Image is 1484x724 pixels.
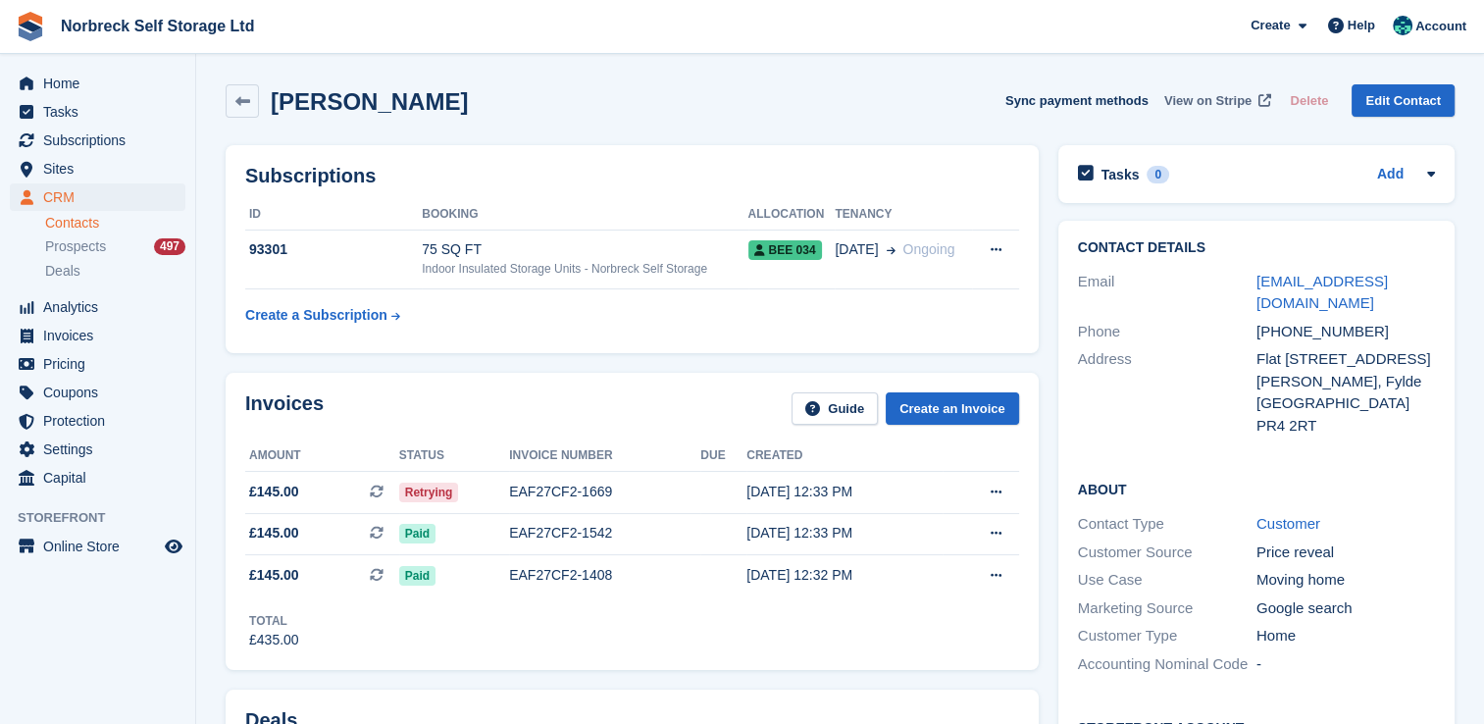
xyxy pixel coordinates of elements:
a: Deals [45,261,185,282]
span: Create [1251,16,1290,35]
th: Created [746,440,943,472]
a: Prospects 497 [45,236,185,257]
a: menu [10,127,185,154]
th: Invoice number [509,440,700,472]
div: Create a Subscription [245,305,387,326]
a: menu [10,70,185,97]
span: £145.00 [249,482,299,502]
div: Phone [1078,321,1256,343]
a: Create a Subscription [245,297,400,334]
th: Booking [422,199,747,231]
a: menu [10,350,185,378]
div: Moving home [1256,569,1435,592]
div: Customer Source [1078,542,1256,564]
span: Home [43,70,161,97]
span: Tasks [43,98,161,126]
span: Deals [45,262,80,281]
span: Pricing [43,350,161,378]
img: Sally King [1393,16,1412,35]
div: 75 SQ FT [422,239,747,260]
span: BEE 034 [748,240,822,260]
span: Analytics [43,293,161,321]
h2: Tasks [1101,166,1140,183]
a: Add [1377,164,1404,186]
a: menu [10,407,185,435]
div: 0 [1147,166,1169,183]
a: menu [10,533,185,560]
a: Norbreck Self Storage Ltd [53,10,262,42]
span: Online Store [43,533,161,560]
th: Allocation [748,199,836,231]
a: Create an Invoice [886,392,1019,425]
img: stora-icon-8386f47178a22dfd0bd8f6a31ec36ba5ce8667c1dd55bd0f319d3a0aa187defe.svg [16,12,45,41]
span: Storefront [18,508,195,528]
div: EAF27CF2-1669 [509,482,700,502]
div: Price reveal [1256,542,1435,564]
div: [PERSON_NAME], Fylde [1256,371,1435,393]
div: Google search [1256,597,1435,620]
a: menu [10,436,185,463]
span: Settings [43,436,161,463]
div: Customer Type [1078,625,1256,647]
div: Use Case [1078,569,1256,592]
h2: Contact Details [1078,240,1435,256]
th: ID [245,199,422,231]
div: [GEOGRAPHIC_DATA] [1256,392,1435,415]
div: Accounting Nominal Code [1078,653,1256,676]
div: [DATE] 12:32 PM [746,565,943,586]
span: Capital [43,464,161,491]
h2: Invoices [245,392,324,425]
span: CRM [43,183,161,211]
div: Indoor Insulated Storage Units - Norbreck Self Storage [422,260,747,278]
a: Edit Contact [1352,84,1455,117]
span: Paid [399,524,435,543]
a: Contacts [45,214,185,233]
div: [DATE] 12:33 PM [746,482,943,502]
a: menu [10,322,185,349]
span: £145.00 [249,523,299,543]
span: Help [1348,16,1375,35]
th: Amount [245,440,399,472]
div: Flat [STREET_ADDRESS] [1256,348,1435,371]
a: Customer [1256,515,1320,532]
a: Guide [792,392,878,425]
a: Preview store [162,535,185,558]
div: 497 [154,238,185,255]
span: Prospects [45,237,106,256]
button: Sync payment methods [1005,84,1149,117]
span: Account [1415,17,1466,36]
div: PR4 2RT [1256,415,1435,438]
th: Tenancy [835,199,971,231]
a: [EMAIL_ADDRESS][DOMAIN_NAME] [1256,273,1388,312]
span: Paid [399,566,435,586]
div: £435.00 [249,630,299,650]
span: Subscriptions [43,127,161,154]
div: Contact Type [1078,513,1256,536]
a: menu [10,379,185,406]
div: EAF27CF2-1408 [509,565,700,586]
span: Coupons [43,379,161,406]
a: menu [10,464,185,491]
a: menu [10,293,185,321]
span: Invoices [43,322,161,349]
div: Email [1078,271,1256,315]
h2: About [1078,479,1435,498]
a: menu [10,183,185,211]
th: Due [700,440,746,472]
span: Protection [43,407,161,435]
a: menu [10,98,185,126]
div: [PHONE_NUMBER] [1256,321,1435,343]
div: Marketing Source [1078,597,1256,620]
div: Total [249,612,299,630]
div: EAF27CF2-1542 [509,523,700,543]
h2: [PERSON_NAME] [271,88,468,115]
span: [DATE] [835,239,878,260]
div: 93301 [245,239,422,260]
span: Ongoing [902,241,954,257]
h2: Subscriptions [245,165,1019,187]
a: menu [10,155,185,182]
div: [DATE] 12:33 PM [746,523,943,543]
div: Address [1078,348,1256,437]
div: - [1256,653,1435,676]
span: Retrying [399,483,459,502]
